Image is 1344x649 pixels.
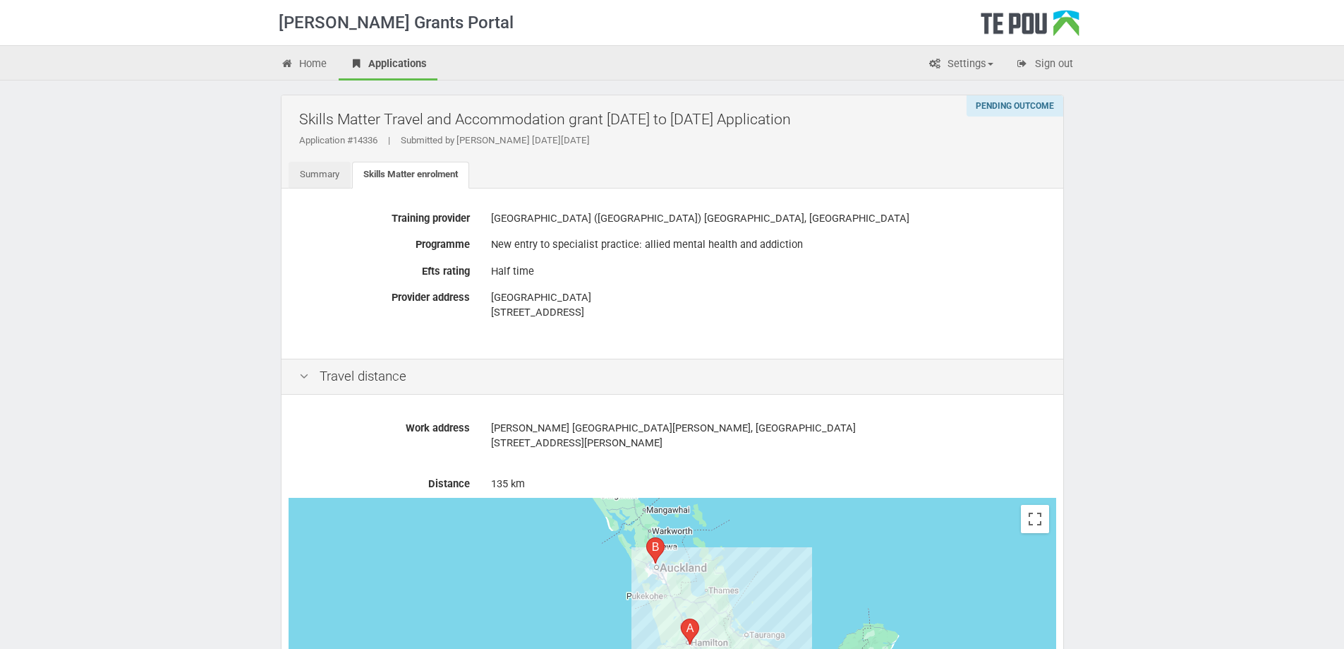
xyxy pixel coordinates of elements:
[299,134,1053,147] div: Application #14336 Submitted by [PERSON_NAME] [DATE][DATE]
[646,537,665,564] div: Akoranga Drive, Hauraki, Auckland 0627, New Zealand
[289,259,480,279] label: Efts rating
[1005,49,1084,81] a: Sign out
[289,162,351,189] a: Summary
[681,619,699,645] div: 11 Selwyn Street, Waikato Hospital, Hamilton 3204, New Zealand
[281,359,1063,395] div: Travel distance
[1021,505,1049,533] button: Toggle fullscreen view
[981,10,1079,45] div: Te Pou Logo
[289,206,480,226] label: Training provider
[289,232,480,252] label: Programme
[491,206,1046,231] div: [GEOGRAPHIC_DATA] ([GEOGRAPHIC_DATA]) [GEOGRAPHIC_DATA], [GEOGRAPHIC_DATA]
[967,95,1063,117] div: Pending outcome
[491,259,1046,284] div: Half time
[377,135,401,145] span: |
[491,477,1046,492] div: 135 km
[491,290,1046,320] address: [GEOGRAPHIC_DATA] [STREET_ADDRESS]
[491,232,1046,257] div: New entry to specialist practice: allied mental health and addiction
[918,49,1004,81] a: Settings
[289,285,480,305] label: Provider address
[270,49,338,81] a: Home
[491,421,1046,451] address: [PERSON_NAME] [GEOGRAPHIC_DATA][PERSON_NAME], [GEOGRAPHIC_DATA] [STREET_ADDRESS][PERSON_NAME]
[339,49,437,81] a: Applications
[289,416,480,436] label: Work address
[352,162,469,189] a: Skills Matter enrolment
[299,102,1053,136] h2: Skills Matter Travel and Accommodation grant [DATE] to [DATE] Application
[289,472,480,492] label: Distance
